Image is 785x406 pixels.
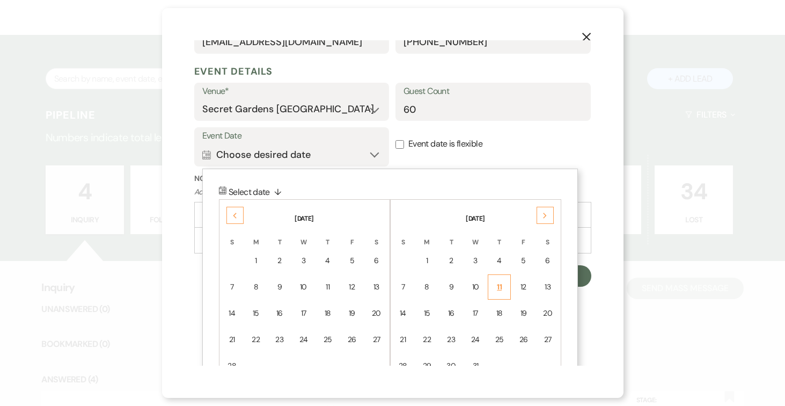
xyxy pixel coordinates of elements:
[252,281,260,293] div: 8
[422,360,431,372] div: 29
[292,224,315,247] th: W
[268,224,291,247] th: T
[399,360,408,372] div: 28
[495,308,504,319] div: 18
[422,308,431,319] div: 15
[488,224,511,247] th: T
[446,308,456,319] div: 16
[221,201,388,223] th: [DATE]
[275,255,284,266] div: 2
[392,201,560,223] th: [DATE]
[371,308,381,319] div: 20
[543,281,553,293] div: 13
[323,255,332,266] div: 4
[229,186,285,198] span: Select date
[299,308,308,319] div: 17
[395,127,591,161] label: Event date is flexible
[202,144,382,165] button: Choose desired date
[471,334,480,345] div: 24
[536,224,560,247] th: S
[323,281,332,293] div: 11
[228,334,237,345] div: 21
[512,224,535,247] th: F
[323,334,332,345] div: 25
[347,255,356,266] div: 5
[446,255,456,266] div: 2
[274,185,281,199] span: ↓
[495,255,504,266] div: 4
[299,255,308,266] div: 3
[395,140,404,149] input: Event date is flexible
[202,84,382,99] label: Venue*
[347,308,356,319] div: 19
[446,360,456,372] div: 30
[299,334,308,345] div: 24
[471,360,480,372] div: 31
[399,281,408,293] div: 7
[464,224,487,247] th: W
[422,255,431,266] div: 1
[403,84,583,99] label: Guest Count
[194,173,591,184] label: Notes
[422,281,431,293] div: 8
[415,224,438,247] th: M
[471,308,480,319] div: 17
[194,186,591,198] p: Add a note about this lead. Notes are private to your venue.
[347,281,356,293] div: 12
[446,281,456,293] div: 9
[543,334,553,345] div: 27
[422,334,431,345] div: 22
[275,281,284,293] div: 9
[519,308,528,319] div: 19
[519,255,528,266] div: 5
[495,334,504,345] div: 25
[228,360,237,372] div: 28
[519,281,528,293] div: 12
[399,334,408,345] div: 21
[194,63,591,79] h5: Event Details
[392,224,415,247] th: S
[439,224,463,247] th: T
[495,281,504,293] div: 11
[543,255,553,266] div: 6
[399,308,408,319] div: 14
[543,308,553,319] div: 20
[364,224,388,247] th: S
[275,308,284,319] div: 16
[228,308,237,319] div: 14
[252,255,260,266] div: 1
[471,255,480,266] div: 3
[228,281,237,293] div: 7
[371,255,381,266] div: 6
[316,224,339,247] th: T
[245,224,267,247] th: M
[323,308,332,319] div: 18
[471,281,480,293] div: 10
[347,334,356,345] div: 26
[371,334,381,345] div: 27
[252,308,260,319] div: 15
[275,334,284,345] div: 23
[202,128,382,144] label: Event Date
[519,334,528,345] div: 26
[446,334,456,345] div: 23
[299,281,308,293] div: 10
[221,224,244,247] th: S
[340,224,363,247] th: F
[252,334,260,345] div: 22
[371,281,381,293] div: 13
